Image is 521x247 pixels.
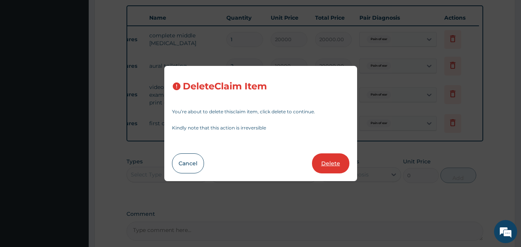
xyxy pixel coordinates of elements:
[45,74,106,152] span: We're online!
[172,153,204,173] button: Cancel
[14,39,31,58] img: d_794563401_company_1708531726252_794563401
[172,109,349,114] p: You’re about to delete this claim item , click delete to continue.
[40,43,130,53] div: Chat with us now
[126,4,145,22] div: Minimize live chat window
[4,165,147,192] textarea: Type your message and hit 'Enter'
[312,153,349,173] button: Delete
[172,126,349,130] p: Kindly note that this action is irreversible
[183,81,267,92] h3: Delete Claim Item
